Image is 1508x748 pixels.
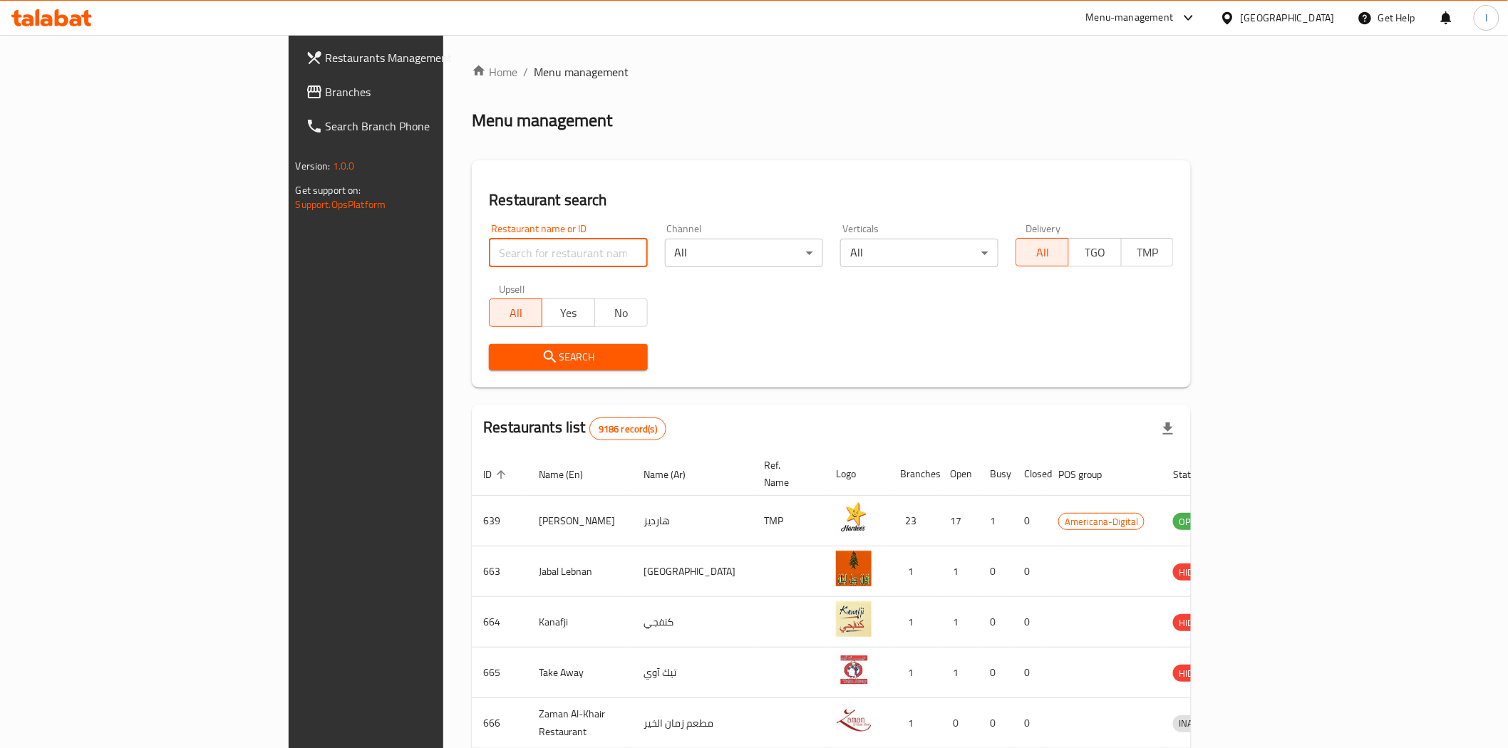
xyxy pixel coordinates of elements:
td: 1 [978,496,1013,546]
img: Hardee's [836,500,872,536]
span: All [1022,242,1063,263]
td: 0 [1013,546,1047,597]
span: Search Branch Phone [326,118,529,135]
td: هارديز [632,496,753,546]
button: All [1016,238,1069,266]
th: Logo [825,452,889,496]
div: All [665,239,823,267]
th: Busy [978,452,1013,496]
span: Menu management [534,63,629,80]
span: OPEN [1173,514,1208,530]
span: 1.0.0 [333,157,355,175]
td: 0 [978,597,1013,648]
span: HIDDEN [1173,665,1216,682]
div: Export file [1151,412,1185,446]
span: Status [1173,466,1219,483]
span: TGO [1075,242,1116,263]
button: No [594,298,648,327]
span: Version: [296,157,331,175]
td: 0 [978,546,1013,597]
td: كنفجي [632,597,753,648]
h2: Restaurants list [483,417,666,440]
th: Open [939,452,978,496]
div: HIDDEN [1173,665,1216,682]
label: Upsell [499,284,525,294]
div: INACTIVE [1173,715,1222,732]
td: 1 [889,648,939,698]
button: Search [489,344,647,370]
span: No [601,303,642,323]
td: Take Away [527,648,632,698]
th: Branches [889,452,939,496]
div: HIDDEN [1173,614,1216,631]
td: 17 [939,496,978,546]
img: Jabal Lebnan [836,551,872,586]
td: Jabal Lebnan [527,546,632,597]
label: Delivery [1026,224,1061,234]
span: INACTIVE [1173,715,1222,732]
span: Branches [326,83,529,100]
button: TMP [1121,238,1174,266]
button: TGO [1068,238,1122,266]
td: 1 [889,546,939,597]
button: All [489,298,542,327]
td: 1 [939,597,978,648]
a: Branches [294,75,540,109]
img: Kanafji [836,601,872,637]
a: Support.OpsPlatform [296,195,386,214]
div: Menu-management [1086,9,1174,26]
th: Closed [1013,452,1047,496]
span: All [495,303,537,323]
span: Search [500,348,636,366]
td: 23 [889,496,939,546]
td: 0 [1013,597,1047,648]
a: Search Branch Phone [294,109,540,143]
span: Yes [548,303,589,323]
span: Name (En) [539,466,601,483]
h2: Menu management [472,109,612,132]
span: HIDDEN [1173,615,1216,631]
td: TMP [753,496,825,546]
td: 1 [939,648,978,698]
span: 9186 record(s) [590,422,666,436]
td: 0 [1013,496,1047,546]
span: POS group [1058,466,1120,483]
td: 1 [889,597,939,648]
span: Get support on: [296,181,361,199]
td: [PERSON_NAME] [527,496,632,546]
span: Name (Ar) [644,466,704,483]
div: [GEOGRAPHIC_DATA] [1241,10,1335,26]
td: 0 [1013,648,1047,698]
div: Total records count [589,417,666,440]
div: All [840,239,998,267]
div: OPEN [1173,513,1208,530]
td: تيك آوي [632,648,753,698]
nav: breadcrumb [472,63,1191,80]
span: HIDDEN [1173,564,1216,581]
td: Kanafji [527,597,632,648]
span: I [1485,10,1487,26]
span: Americana-Digital [1059,514,1144,530]
td: 1 [939,546,978,597]
input: Search for restaurant name or ID.. [489,239,647,267]
span: Ref. Name [764,457,807,491]
img: Take Away [836,652,872,687]
td: [GEOGRAPHIC_DATA] [632,546,753,597]
span: ID [483,466,510,483]
h2: Restaurant search [489,189,1174,211]
button: Yes [542,298,595,327]
span: TMP [1127,242,1169,263]
td: 0 [978,648,1013,698]
a: Restaurants Management [294,41,540,75]
span: Restaurants Management [326,49,529,66]
img: Zaman Al-Khair Restaurant [836,702,872,738]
